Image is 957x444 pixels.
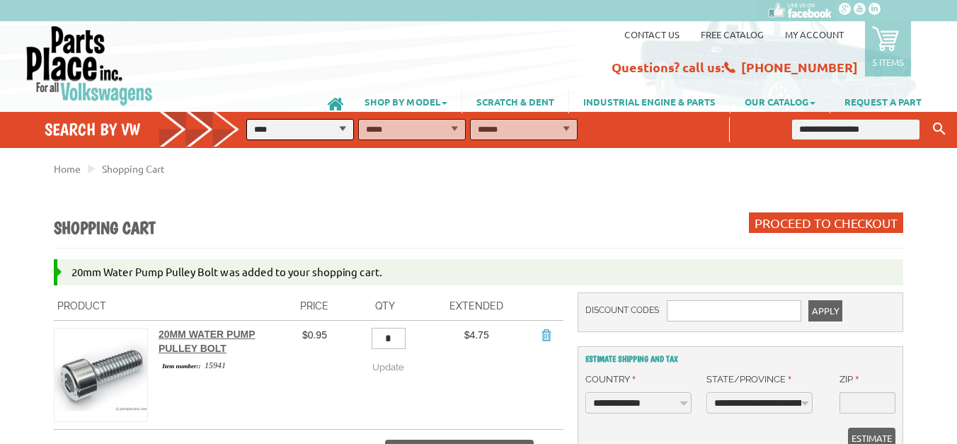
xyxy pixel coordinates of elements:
span: Price [300,300,328,312]
th: Extended [425,292,528,321]
span: Product [57,300,106,312]
button: Keyword Search [929,118,950,141]
span: $4.75 [464,329,489,341]
a: 20mm Water Pump Pulley Bolt [159,329,256,354]
a: SHOP BY MODEL [350,89,462,113]
label: Discount Codes [585,300,660,321]
label: Country [585,372,636,387]
span: $0.95 [302,329,327,341]
h1: Shopping Cart [54,217,155,240]
button: Apply [808,300,842,321]
img: 20mm Water Pump Pulley Bolt [55,329,147,421]
label: Zip [839,372,859,387]
th: Qty [344,292,425,321]
a: Shopping Cart [102,162,165,175]
a: REQUEST A PART [830,89,936,113]
span: Apply [812,300,839,321]
a: OUR CATALOG [730,89,830,113]
h4: Search by VW [45,119,249,140]
a: Free Catalog [701,28,764,40]
a: Home [54,162,81,175]
div: 15941 [159,359,282,372]
p: 5 items [872,56,904,68]
img: Parts Place Inc! [25,25,154,106]
button: Proceed to Checkout [749,212,903,233]
a: SCRATCH & DENT [462,89,568,113]
span: Update [372,362,404,372]
label: State/Province [706,372,791,387]
a: Remove Item [539,328,553,342]
a: Contact us [624,28,680,40]
span: 20mm Water Pump Pulley Bolt was added to your shopping cart. [71,265,382,278]
span: Item number:: [159,361,205,371]
a: INDUSTRIAL ENGINE & PARTS [569,89,730,113]
h2: Estimate Shipping and Tax [585,354,895,364]
span: Proceed to Checkout [755,215,898,230]
a: My Account [785,28,844,40]
a: 5 items [865,21,911,76]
